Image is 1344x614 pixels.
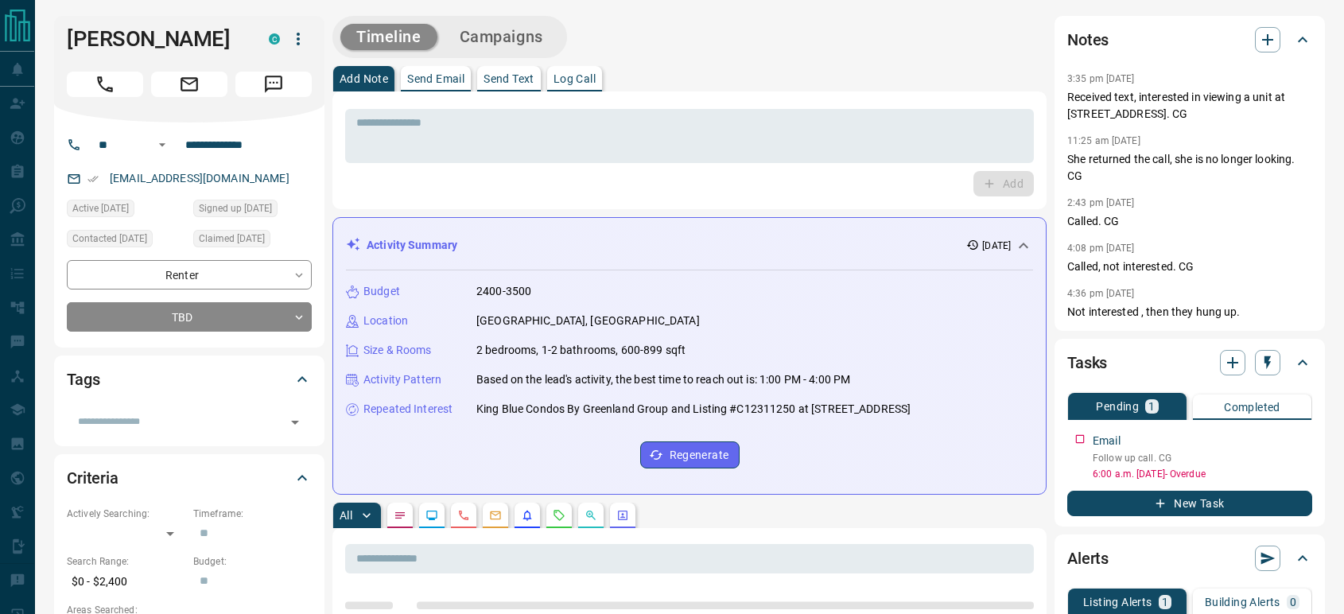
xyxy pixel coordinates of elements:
p: Activity Pattern [363,371,441,388]
div: Wed Apr 24 2024 [193,230,312,252]
svg: Requests [553,509,565,522]
p: Building Alerts [1205,597,1280,608]
a: [EMAIL_ADDRESS][DOMAIN_NAME] [110,172,289,185]
svg: Calls [457,509,470,522]
p: 1 [1148,401,1155,412]
span: Contacted [DATE] [72,231,147,247]
p: [GEOGRAPHIC_DATA], [GEOGRAPHIC_DATA] [476,313,700,329]
p: 0 [1290,597,1296,608]
button: Regenerate [640,441,740,468]
p: All [340,510,352,521]
p: Actively Searching: [67,507,185,521]
p: Search Range: [67,554,185,569]
div: TBD [67,302,312,332]
p: Completed [1224,402,1280,413]
h1: [PERSON_NAME] [67,26,245,52]
span: Call [67,72,143,97]
p: 2400-3500 [476,283,531,300]
div: Wed Jun 15 2022 [193,200,312,222]
span: Email [151,72,227,97]
p: Size & Rooms [363,342,432,359]
button: Campaigns [444,24,559,50]
h2: Tasks [1067,350,1107,375]
p: Pending [1096,401,1139,412]
div: Sat Aug 09 2025 [67,230,185,252]
button: Timeline [340,24,437,50]
p: 4:08 pm [DATE] [1067,243,1135,254]
button: New Task [1067,491,1312,516]
h2: Criteria [67,465,118,491]
p: Activity Summary [367,237,457,254]
p: 1 [1162,597,1168,608]
p: Called. CG [1067,213,1312,230]
span: Active [DATE] [72,200,129,216]
h2: Notes [1067,27,1109,52]
span: Claimed [DATE] [199,231,265,247]
p: 11:25 am [DATE] [1067,135,1140,146]
p: Timeframe: [193,507,312,521]
div: Criteria [67,459,312,497]
div: Activity Summary[DATE] [346,231,1033,260]
div: Alerts [1067,539,1312,577]
p: 4:36 pm [DATE] [1067,288,1135,299]
div: Wed Aug 06 2025 [67,200,185,222]
p: King Blue Condos By Greenland Group and Listing #C12311250 at [STREET_ADDRESS] [476,401,911,418]
div: Notes [1067,21,1312,59]
p: Send Email [407,73,464,84]
div: Renter [67,260,312,290]
svg: Agent Actions [616,509,629,522]
svg: Listing Alerts [521,509,534,522]
p: [DATE] [982,239,1011,253]
p: 2 bedrooms, 1-2 bathrooms, 600-899 sqft [476,342,686,359]
h2: Alerts [1067,546,1109,571]
svg: Emails [489,509,502,522]
p: Received text, interested in viewing a unit at [STREET_ADDRESS]. CG [1067,89,1312,122]
button: Open [284,411,306,433]
svg: Lead Browsing Activity [425,509,438,522]
p: Repeated Interest [363,401,453,418]
p: Follow up call. CG [1093,451,1312,465]
p: She returned the call, she is no longer looking. CG [1067,151,1312,185]
span: Signed up [DATE] [199,200,272,216]
p: Listing Alerts [1083,597,1152,608]
span: Message [235,72,312,97]
button: Open [153,135,172,154]
svg: Notes [394,509,406,522]
svg: Opportunities [585,509,597,522]
p: Send Text [484,73,534,84]
p: Based on the lead's activity, the best time to reach out is: 1:00 PM - 4:00 PM [476,371,850,388]
p: 6:00 a.m. [DATE] - Overdue [1093,467,1312,481]
p: Called, not interested. CG [1067,258,1312,275]
div: Tasks [1067,344,1312,382]
p: $0 - $2,400 [67,569,185,595]
p: Log Call [554,73,596,84]
p: Email [1093,433,1121,449]
p: 2:43 pm [DATE] [1067,197,1135,208]
p: Budget [363,283,400,300]
p: Not interested , then they hung up. [1067,304,1312,321]
div: condos.ca [269,33,280,45]
p: Budget: [193,554,312,569]
p: Add Note [340,73,388,84]
p: Location [363,313,408,329]
div: Tags [67,360,312,398]
p: 3:35 pm [DATE] [1067,73,1135,84]
h2: Tags [67,367,99,392]
svg: Email Verified [87,173,99,185]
